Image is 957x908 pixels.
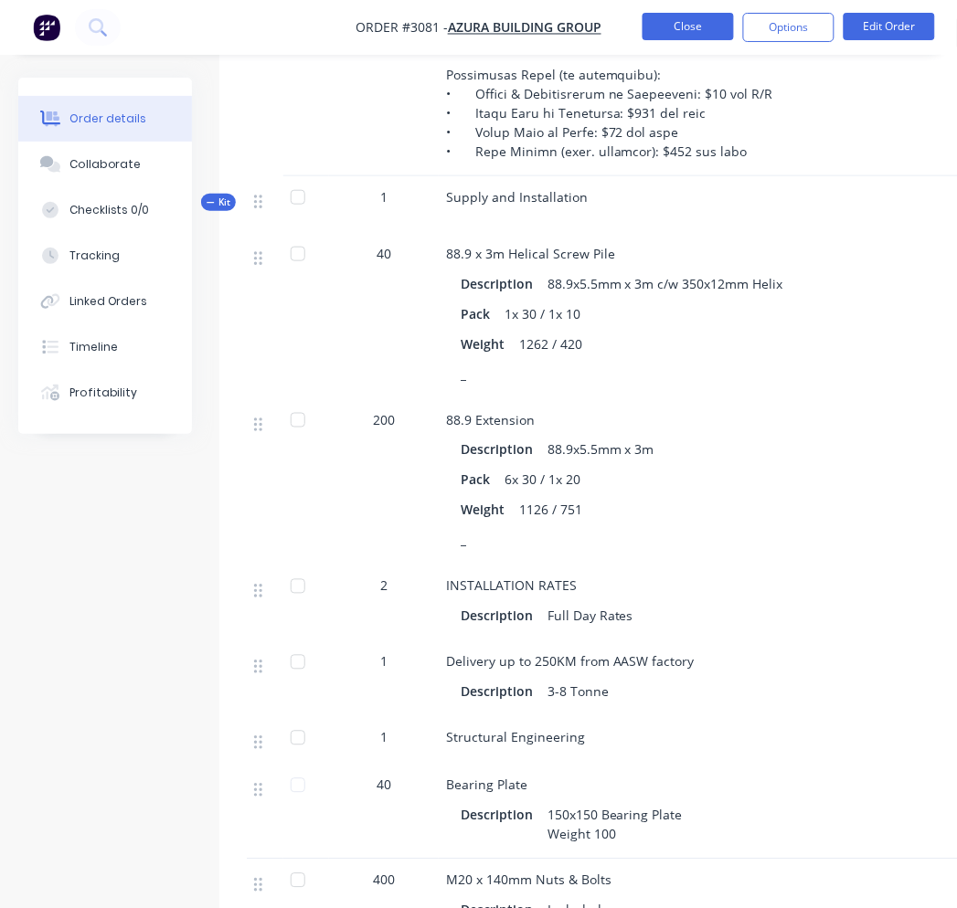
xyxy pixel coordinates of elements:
[461,331,512,357] div: Weight
[446,871,611,889] span: M20 x 140mm Nuts & Bolts
[18,142,192,187] button: Collaborate
[18,187,192,233] button: Checklists 0/0
[18,370,192,416] button: Profitability
[461,679,540,705] div: Description
[69,293,148,310] div: Linked Orders
[377,244,391,263] span: 40
[461,301,497,327] div: Pack
[18,324,192,370] button: Timeline
[373,871,395,890] span: 400
[380,652,388,671] span: 1
[69,156,142,173] div: Collaborate
[446,245,615,262] span: 88.9 x 3m Helical Screw Pile
[356,19,448,37] span: Order #3081 -
[69,248,120,264] div: Tracking
[69,202,150,218] div: Checklists 0/0
[380,576,388,596] span: 2
[743,13,835,42] button: Options
[844,13,935,40] button: Edit Order
[540,802,690,848] div: 150x150 Bearing Plate Weight 100
[540,270,791,297] div: 88.9x5.5mm x 3m c/w 350x12mm Helix
[207,195,230,209] span: Kit
[201,194,236,211] button: Kit
[69,111,147,127] div: Order details
[33,14,60,41] img: Factory
[69,339,118,355] div: Timeline
[446,729,585,746] span: Structural Engineering
[377,776,391,795] span: 40
[512,497,590,523] div: 1126 / 751
[461,802,540,829] div: Description
[497,301,588,327] div: 1x 30 / 1x 10
[18,279,192,324] button: Linked Orders
[446,776,527,794] span: Bearing Plate
[380,187,388,206] span: 1
[461,270,540,297] div: Description
[497,467,588,493] div: 6x 30 / 1x 20
[540,679,616,705] div: 3-8 Tonne
[373,410,395,429] span: 200
[540,603,641,629] div: Full Day Rates
[461,361,488,387] div: _
[448,19,601,37] a: Azura Building Group
[512,331,590,357] div: 1262 / 420
[461,603,540,629] div: Description
[446,653,695,670] span: Delivery up to 250KM from AASW factory
[461,497,512,523] div: Weight
[461,437,540,463] div: Description
[461,467,497,493] div: Pack
[446,577,577,595] span: INSTALLATION RATES
[18,96,192,142] button: Order details
[446,188,588,206] span: Supply and Installation
[69,385,138,401] div: Profitability
[446,411,535,428] span: 88.9 Extension
[540,437,662,463] div: 88.9x5.5mm x 3m
[461,527,488,554] div: _
[380,728,388,747] span: 1
[643,13,734,40] button: Close
[18,233,192,279] button: Tracking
